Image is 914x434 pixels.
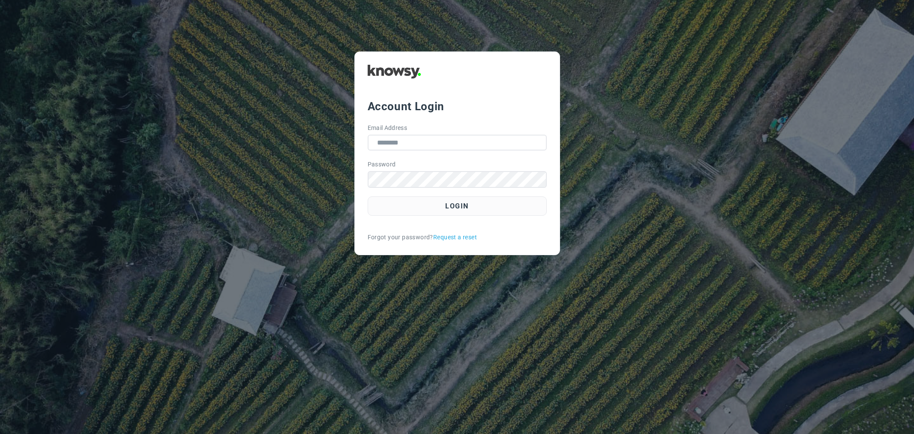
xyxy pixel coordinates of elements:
[433,233,477,242] a: Request a reset
[368,160,396,169] label: Password
[368,196,547,216] button: Login
[368,99,547,114] div: Account Login
[368,124,408,133] label: Email Address
[368,233,547,242] div: Forgot your password?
